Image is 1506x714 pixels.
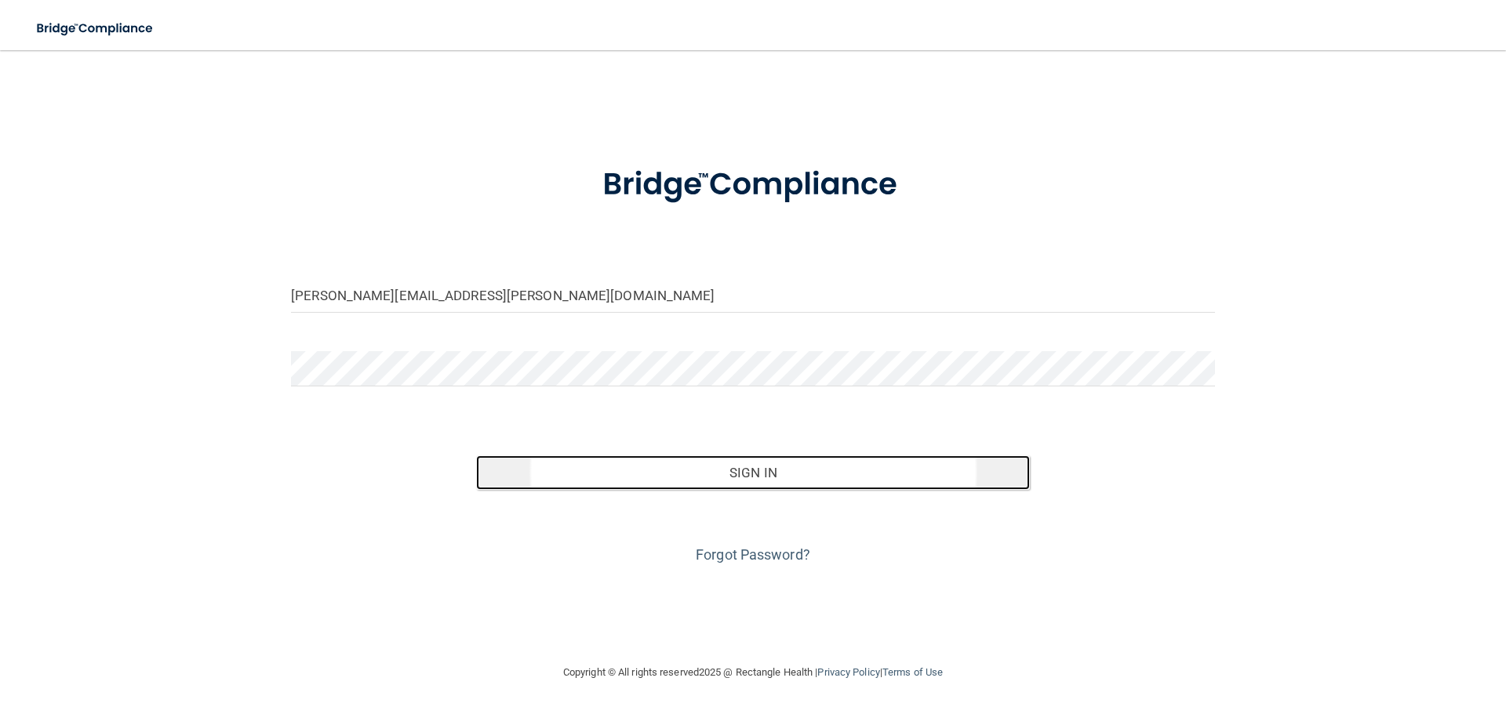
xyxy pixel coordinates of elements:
[570,144,936,226] img: bridge_compliance_login_screen.278c3ca4.svg
[882,666,943,678] a: Terms of Use
[291,277,1215,313] input: Email
[476,455,1031,490] button: Sign In
[696,546,810,563] a: Forgot Password?
[817,666,879,678] a: Privacy Policy
[24,13,168,45] img: bridge_compliance_login_screen.278c3ca4.svg
[467,647,1039,698] div: Copyright © All rights reserved 2025 @ Rectangle Health | |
